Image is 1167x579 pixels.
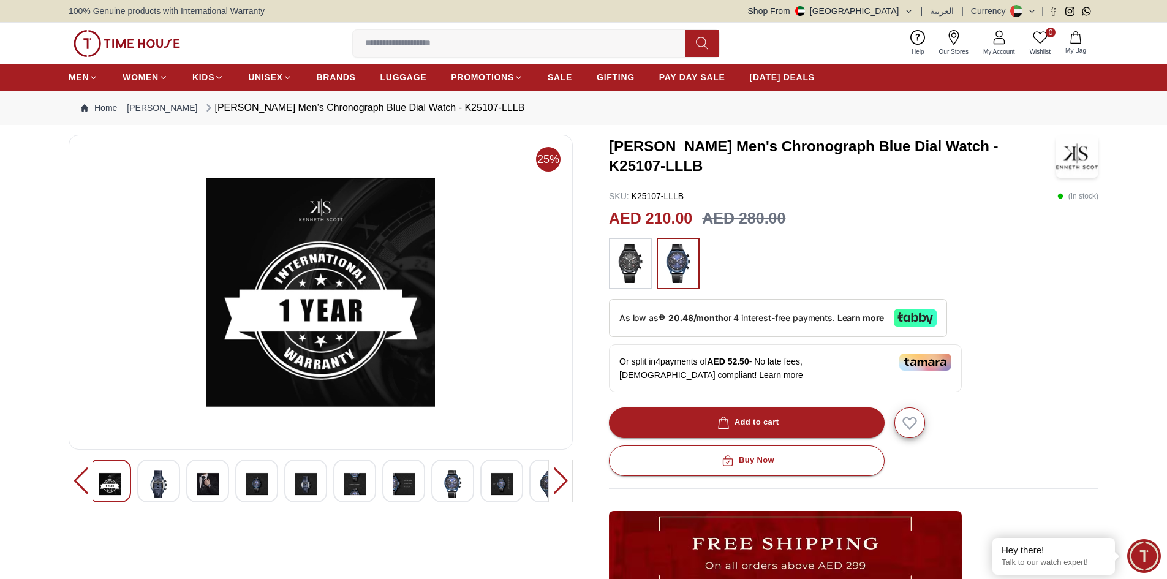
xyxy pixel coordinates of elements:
[536,147,561,172] span: 25%
[248,66,292,88] a: UNISEX
[1065,7,1074,16] a: Instagram
[971,5,1011,17] div: Currency
[1127,539,1161,573] div: Chat Widget
[609,407,885,438] button: Add to cart
[932,28,976,59] a: Our Stores
[978,47,1020,56] span: My Account
[715,415,779,430] div: Add to cart
[451,71,514,83] span: PROMOTIONS
[192,71,214,83] span: KIDS
[750,71,815,83] span: [DATE] DEALS
[123,71,159,83] span: WOMEN
[344,470,366,498] img: Kenneth Scott Men's Chronograph Black Dial Watch - K25107-BLBB
[451,66,523,88] a: PROMOTIONS
[148,470,170,498] img: Kenneth Scott Men's Chronograph Black Dial Watch - K25107-BLBB
[719,453,774,467] div: Buy Now
[248,71,282,83] span: UNISEX
[69,91,1098,125] nav: Breadcrumb
[197,470,219,498] img: Kenneth Scott Men's Chronograph Black Dial Watch - K25107-BLBB
[203,100,525,115] div: [PERSON_NAME] Men's Chronograph Blue Dial Watch - K25107-LLLB
[663,244,693,283] img: ...
[540,470,562,498] img: Kenneth Scott Men's Chronograph Black Dial Watch - K25107-BLBB
[1041,5,1044,17] span: |
[99,470,121,498] img: Kenneth Scott Men's Chronograph Black Dial Watch - K25107-BLBB
[79,145,562,439] img: Kenneth Scott Men's Chronograph Black Dial Watch - K25107-BLBB
[192,66,224,88] a: KIDS
[609,207,692,230] h2: AED 210.00
[930,5,954,17] button: العربية
[702,207,785,230] h3: AED 280.00
[1058,29,1093,58] button: My Bag
[961,5,964,17] span: |
[659,71,725,83] span: PAY DAY SALE
[393,470,415,498] img: Kenneth Scott Men's Chronograph Black Dial Watch - K25107-BLBB
[659,66,725,88] a: PAY DAY SALE
[380,66,427,88] a: LUGGAGE
[609,445,885,476] button: Buy Now
[127,102,197,114] a: [PERSON_NAME]
[1046,28,1056,37] span: 0
[81,102,117,114] a: Home
[904,28,932,59] a: Help
[750,66,815,88] a: [DATE] DEALS
[295,470,317,498] img: Kenneth Scott Men's Chronograph Black Dial Watch - K25107-BLBB
[1056,135,1098,178] img: Kenneth Scott Men's Chronograph Blue Dial Watch - K25107-LLLB
[317,66,356,88] a: BRANDS
[123,66,168,88] a: WOMEN
[759,370,803,380] span: Learn more
[69,71,89,83] span: MEN
[442,470,464,498] img: Kenneth Scott Men's Chronograph Black Dial Watch - K25107-BLBB
[899,354,951,371] img: Tamara
[69,66,98,88] a: MEN
[609,137,1056,176] h3: [PERSON_NAME] Men's Chronograph Blue Dial Watch - K25107-LLLB
[1002,544,1106,556] div: Hey there!
[548,66,572,88] a: SALE
[597,71,635,83] span: GIFTING
[748,5,913,17] button: Shop From[GEOGRAPHIC_DATA]
[921,5,923,17] span: |
[609,344,962,392] div: Or split in 4 payments of - No late fees, [DEMOGRAPHIC_DATA] compliant!
[934,47,973,56] span: Our Stores
[1022,28,1058,59] a: 0Wishlist
[491,470,513,498] img: Kenneth Scott Men's Chronograph Black Dial Watch - K25107-BLBB
[795,6,805,16] img: United Arab Emirates
[615,244,646,283] img: ...
[1025,47,1056,56] span: Wishlist
[907,47,929,56] span: Help
[69,5,265,17] span: 100% Genuine products with International Warranty
[548,71,572,83] span: SALE
[317,71,356,83] span: BRANDS
[380,71,427,83] span: LUGGAGE
[1060,46,1091,55] span: My Bag
[597,66,635,88] a: GIFTING
[609,191,629,201] span: SKU :
[609,190,684,202] p: K25107-LLLB
[1049,7,1058,16] a: Facebook
[1057,190,1098,202] p: ( In stock )
[246,470,268,498] img: Kenneth Scott Men's Chronograph Black Dial Watch - K25107-BLBB
[74,30,180,57] img: ...
[1002,558,1106,568] p: Talk to our watch expert!
[1082,7,1091,16] a: Whatsapp
[707,357,749,366] span: AED 52.50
